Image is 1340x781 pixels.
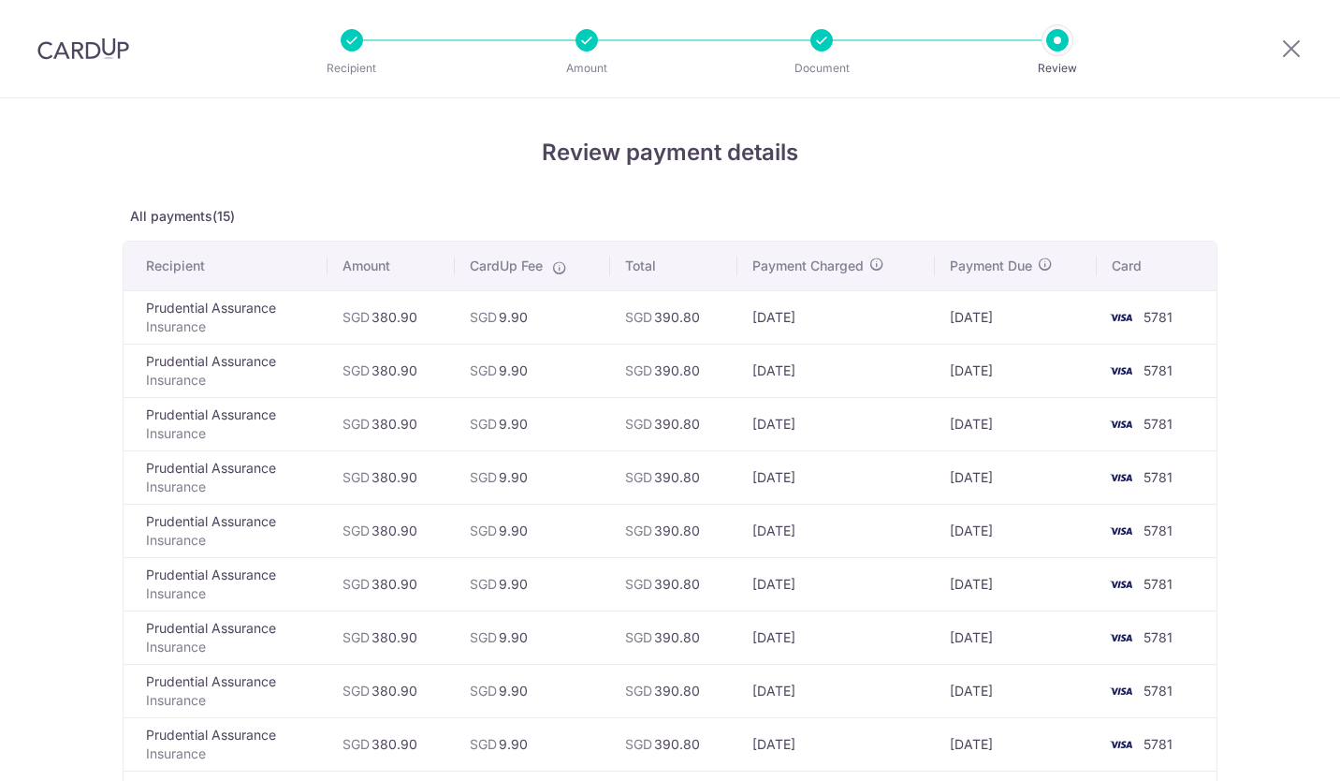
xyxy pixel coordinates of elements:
[1102,413,1140,435] img: <span class="translation_missing" title="translation missing: en.account_steps.new_confirm_form.b...
[737,557,935,611] td: [DATE]
[625,309,652,325] span: SGD
[146,317,313,336] p: Insurance
[455,290,610,344] td: 9.90
[752,257,864,275] span: Payment Charged
[950,257,1032,275] span: Payment Due
[625,576,652,592] span: SGD
[470,469,497,485] span: SGD
[146,638,313,656] p: Insurance
[470,576,497,592] span: SGD
[37,37,129,60] img: CardUp
[124,450,328,504] td: Prudential Assurance
[328,242,455,290] th: Amount
[935,557,1097,611] td: [DATE]
[935,504,1097,557] td: [DATE]
[455,611,610,664] td: 9.90
[935,397,1097,450] td: [DATE]
[342,523,370,538] span: SGD
[610,397,737,450] td: 390.80
[470,629,497,645] span: SGD
[610,290,737,344] td: 390.80
[1143,362,1172,378] span: 5781
[935,717,1097,771] td: [DATE]
[1143,629,1172,645] span: 5781
[625,523,652,538] span: SGD
[328,717,455,771] td: 380.90
[342,629,370,645] span: SGD
[342,309,370,325] span: SGD
[124,717,328,771] td: Prudential Assurance
[328,290,455,344] td: 380.90
[1143,416,1172,432] span: 5781
[124,557,328,611] td: Prudential Assurance
[455,397,610,450] td: 9.90
[283,59,421,78] p: Recipient
[470,523,497,538] span: SGD
[752,59,891,78] p: Document
[610,557,737,611] td: 390.80
[328,504,455,557] td: 380.90
[610,611,737,664] td: 390.80
[123,136,1217,169] h4: Review payment details
[625,629,652,645] span: SGD
[737,450,935,504] td: [DATE]
[124,397,328,450] td: Prudential Assurance
[737,717,935,771] td: [DATE]
[737,344,935,397] td: [DATE]
[123,207,1217,226] p: All payments(15)
[455,344,610,397] td: 9.90
[1102,733,1140,756] img: <span class="translation_missing" title="translation missing: en.account_steps.new_confirm_form.b...
[517,59,656,78] p: Amount
[455,717,610,771] td: 9.90
[342,469,370,485] span: SGD
[342,416,370,432] span: SGD
[342,736,370,752] span: SGD
[455,557,610,611] td: 9.90
[328,664,455,717] td: 380.90
[1102,306,1140,329] img: <span class="translation_missing" title="translation missing: en.account_steps.new_confirm_form.b...
[1143,736,1172,752] span: 5781
[610,504,737,557] td: 390.80
[342,683,370,699] span: SGD
[124,611,328,664] td: Prudential Assurance
[1102,626,1140,649] img: <span class="translation_missing" title="translation missing: en.account_steps.new_confirm_form.b...
[935,344,1097,397] td: [DATE]
[737,664,935,717] td: [DATE]
[935,664,1097,717] td: [DATE]
[610,450,737,504] td: 390.80
[146,691,313,710] p: Insurance
[1102,520,1140,542] img: <span class="translation_missing" title="translation missing: en.account_steps.new_confirm_form.b...
[625,683,652,699] span: SGD
[610,242,737,290] th: Total
[470,309,497,325] span: SGD
[935,290,1097,344] td: [DATE]
[124,242,328,290] th: Recipient
[737,290,935,344] td: [DATE]
[342,362,370,378] span: SGD
[328,557,455,611] td: 380.90
[1143,576,1172,592] span: 5781
[455,664,610,717] td: 9.90
[610,717,737,771] td: 390.80
[625,736,652,752] span: SGD
[146,424,313,443] p: Insurance
[610,344,737,397] td: 390.80
[470,683,497,699] span: SGD
[124,290,328,344] td: Prudential Assurance
[737,611,935,664] td: [DATE]
[470,736,497,752] span: SGD
[328,611,455,664] td: 380.90
[1102,466,1140,489] img: <span class="translation_missing" title="translation missing: en.account_steps.new_confirm_form.b...
[625,469,652,485] span: SGD
[455,450,610,504] td: 9.90
[935,611,1097,664] td: [DATE]
[935,450,1097,504] td: [DATE]
[1143,523,1172,538] span: 5781
[146,478,313,496] p: Insurance
[470,416,497,432] span: SGD
[737,397,935,450] td: [DATE]
[1102,573,1140,596] img: <span class="translation_missing" title="translation missing: en.account_steps.new_confirm_form.b...
[470,362,497,378] span: SGD
[625,362,652,378] span: SGD
[146,371,313,390] p: Insurance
